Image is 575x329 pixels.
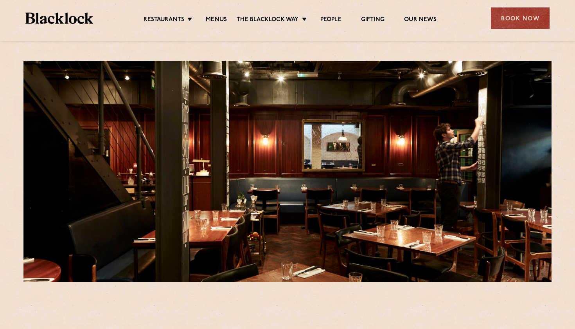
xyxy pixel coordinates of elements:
a: Our News [404,16,437,25]
a: People [320,16,341,25]
div: Book Now [491,7,550,29]
a: Menus [206,16,227,25]
a: Gifting [361,16,385,25]
a: Restaurants [144,16,184,25]
img: BL_Textured_Logo-footer-cropped.svg [25,13,93,24]
a: The Blacklock Way [237,16,298,25]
